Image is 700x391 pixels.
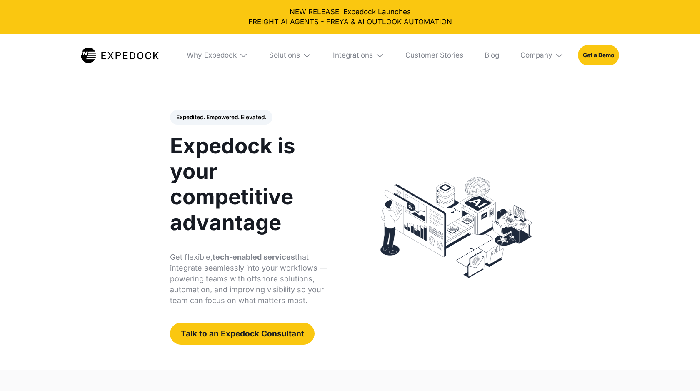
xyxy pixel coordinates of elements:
div: Why Expedock [180,34,255,77]
a: Customer Stories [398,34,470,77]
iframe: Chat Widget [658,351,700,391]
a: FREIGHT AI AGENTS - FREYA & AI OUTLOOK AUTOMATION [7,17,693,27]
a: Blog [477,34,506,77]
div: Integrations [333,51,373,60]
a: Get a Demo [578,45,619,65]
div: Company [520,51,552,60]
p: Get flexible, that integrate seamlessly into your workflows — powering teams with offshore soluti... [170,252,342,306]
div: NEW RELEASE: Expedock Launches [7,7,693,27]
div: Integrations [326,34,391,77]
h1: Expedock is your competitive advantage [170,133,342,235]
div: Solutions [262,34,318,77]
a: Talk to an Expedock Consultant [170,323,315,345]
div: Solutions [269,51,300,60]
strong: tech-enabled services [212,253,295,261]
div: Company [513,34,571,77]
div: Why Expedock [187,51,237,60]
